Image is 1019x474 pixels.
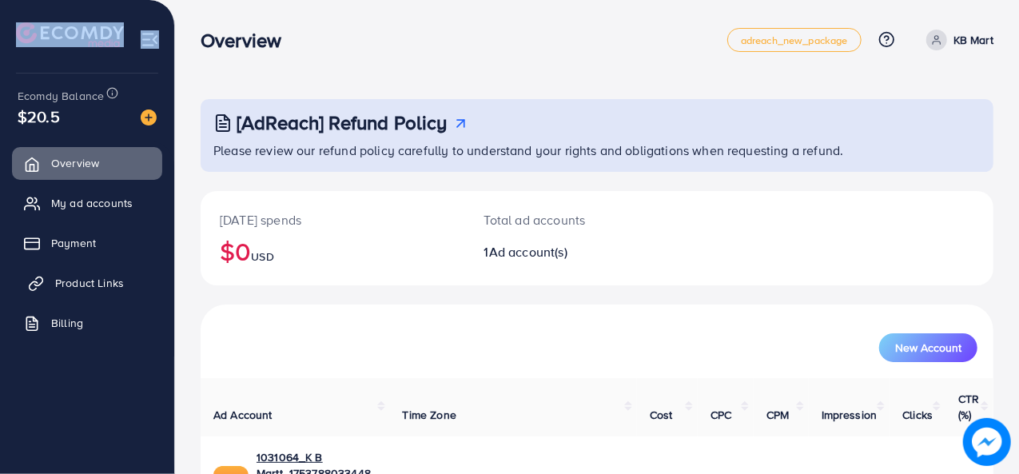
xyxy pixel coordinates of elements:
span: $20.5 [18,105,60,128]
p: Please review our refund policy carefully to understand your rights and obligations when requesti... [213,141,984,160]
span: Overview [51,155,99,171]
span: Clicks [902,407,933,423]
img: image [963,418,1011,466]
h3: Overview [201,29,294,52]
span: CTR (%) [958,391,979,423]
img: logo [16,22,124,47]
span: Ecomdy Balance [18,88,104,104]
span: New Account [895,342,961,353]
p: Total ad accounts [484,210,644,229]
h3: [AdReach] Refund Policy [237,111,448,134]
span: Ad Account [213,407,273,423]
a: My ad accounts [12,187,162,219]
button: New Account [879,333,977,362]
img: menu [141,30,159,49]
p: [DATE] spends [220,210,446,229]
span: Ad account(s) [489,243,567,261]
span: adreach_new_package [741,35,848,46]
span: Product Links [55,275,124,291]
a: Payment [12,227,162,259]
h2: $0 [220,236,446,266]
span: Impression [822,407,878,423]
span: Payment [51,235,96,251]
a: KB Mart [920,30,993,50]
span: USD [251,249,273,265]
a: Overview [12,147,162,179]
span: Time Zone [403,407,456,423]
a: adreach_new_package [727,28,862,52]
a: Billing [12,307,162,339]
a: Product Links [12,267,162,299]
span: CPC [711,407,731,423]
span: Cost [650,407,673,423]
p: KB Mart [953,30,993,50]
span: Billing [51,315,83,331]
img: image [141,110,157,125]
h2: 1 [484,245,644,260]
span: My ad accounts [51,195,133,211]
span: CPM [766,407,789,423]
